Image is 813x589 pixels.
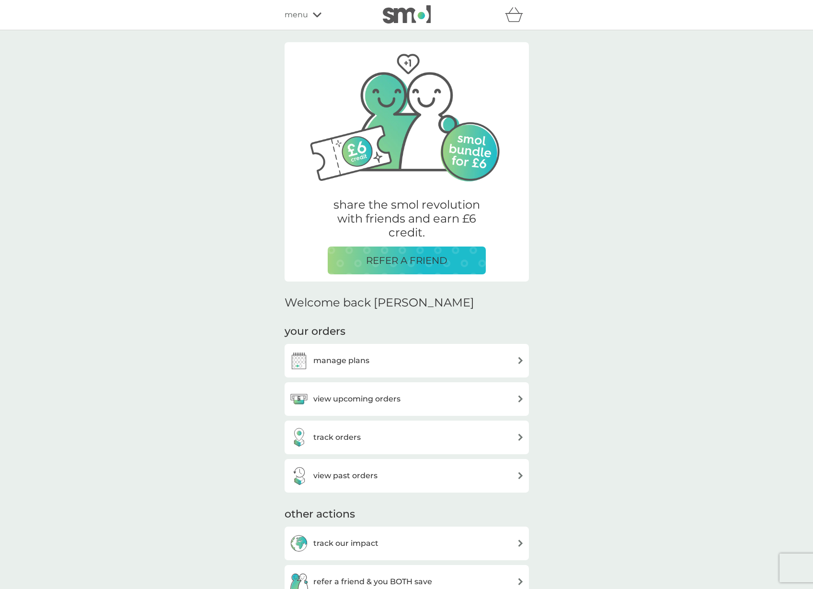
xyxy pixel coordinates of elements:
div: basket [505,5,529,24]
img: arrow right [517,357,524,364]
p: share the smol revolution with friends and earn £6 credit. [328,198,486,239]
img: arrow right [517,434,524,441]
img: Two friends, one with their arm around the other. [299,42,515,186]
img: arrow right [517,578,524,585]
h3: refer a friend & you BOTH save [313,576,432,588]
img: arrow right [517,472,524,479]
span: menu [285,9,308,21]
button: REFER A FRIEND [328,247,486,274]
h3: view past orders [313,470,378,482]
h3: view upcoming orders [313,393,401,405]
h2: Welcome back [PERSON_NAME] [285,296,474,310]
h3: track orders [313,431,361,444]
img: arrow right [517,540,524,547]
img: smol [383,5,431,24]
h3: other actions [285,507,355,522]
h3: your orders [285,324,345,339]
h3: manage plans [313,354,369,367]
p: REFER A FRIEND [366,253,447,268]
h3: track our impact [313,537,378,550]
a: Two friends, one with their arm around the other.share the smol revolution with friends and earn ... [285,44,529,282]
img: arrow right [517,395,524,402]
